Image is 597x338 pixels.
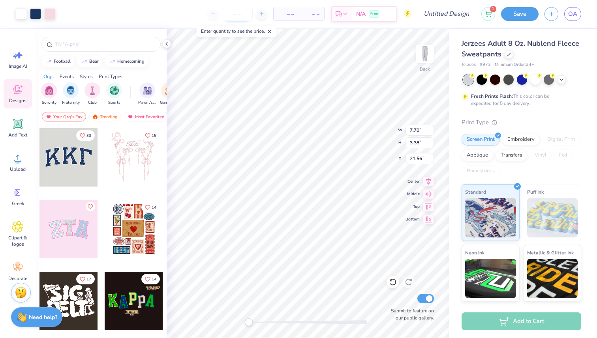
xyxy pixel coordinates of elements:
button: filter button [84,82,100,106]
img: Sorority Image [45,86,54,95]
div: Screen Print [462,134,500,146]
span: 14 [152,205,156,209]
span: 14 [152,277,156,281]
button: Like [141,202,160,213]
div: Your Org's Fav [42,112,86,121]
div: bear [89,59,99,63]
span: Jerzees Adult 8 Oz. Nublend Fleece Sweatpants [462,39,579,59]
img: Fraternity Image [66,86,75,95]
button: filter button [106,82,122,106]
img: trend_line.gif [81,59,88,64]
div: filter for Sorority [41,82,57,106]
span: Parent's Weekend [138,100,156,106]
div: Print Type [462,118,581,127]
div: filter for Game Day [160,82,178,106]
button: filter button [41,82,57,106]
div: Back [420,65,430,73]
span: 33 [86,134,91,138]
span: N/A [356,10,366,18]
div: filter for Sports [106,82,122,106]
span: Clipart & logos [5,235,31,247]
span: Neon Ink [465,248,484,257]
span: Fraternity [62,100,80,106]
span: Club [88,100,97,106]
button: filter button [138,82,156,106]
span: # 973 [480,62,491,68]
span: Game Day [160,100,178,106]
div: Transfers [496,149,527,161]
div: homecoming [117,59,145,63]
img: trend_line.gif [46,59,52,64]
span: 1 [490,6,496,12]
span: Metallic & Glitter Ink [527,248,574,257]
span: – – [278,10,294,18]
div: filter for Fraternity [62,82,80,106]
div: Enter quantity to see the price. [197,26,277,37]
span: Minimum Order: 24 + [495,62,534,68]
div: Accessibility label [245,318,253,326]
button: Like [86,202,95,211]
span: Free [370,11,378,17]
button: football [41,56,74,67]
strong: Fresh Prints Flash: [471,93,513,99]
img: most_fav.gif [127,114,133,120]
div: This color can be expedited for 5 day delivery. [471,93,568,107]
img: Puff Ink [527,198,578,237]
button: homecoming [105,56,148,67]
img: Standard [465,198,516,237]
span: Puff Ink [527,188,544,196]
span: Standard [465,188,486,196]
img: Parent's Weekend Image [143,86,152,95]
input: – – [222,7,253,21]
img: trending.gif [92,114,98,120]
div: Rhinestones [462,165,500,177]
span: Sorority [42,100,56,106]
img: Sports Image [110,86,119,95]
img: Game Day Image [165,86,174,95]
img: Back [417,46,433,62]
button: filter button [160,82,178,106]
button: Like [76,274,95,284]
div: filter for Parent's Weekend [138,82,156,106]
span: 15 [152,134,156,138]
button: Like [76,130,95,141]
img: most_fav.gif [45,114,52,120]
label: Submit to feature on our public gallery. [387,307,434,321]
div: Events [60,73,74,80]
button: Save [501,7,539,21]
a: OA [564,7,581,21]
div: Orgs [43,73,54,80]
img: Metallic & Glitter Ink [527,259,578,298]
span: 17 [86,277,91,281]
span: Decorate [8,275,27,282]
span: Top [406,204,420,210]
button: filter button [62,82,80,106]
div: Foil [554,149,573,161]
span: Bottom [406,216,420,222]
div: Applique [462,149,493,161]
div: Embroidery [502,134,540,146]
span: Upload [10,166,26,172]
span: Jerzees [462,62,476,68]
button: bear [77,56,102,67]
input: Untitled Design [417,6,475,22]
div: Vinyl [529,149,552,161]
span: OA [568,9,577,19]
span: Greek [12,200,24,207]
strong: Need help? [29,314,57,321]
button: 1 [481,7,495,21]
img: trend_line.gif [109,59,116,64]
input: Try "Alpha" [54,40,156,48]
span: Sports [108,100,120,106]
span: – – [304,10,319,18]
button: Like [141,130,160,141]
div: Digital Print [542,134,580,146]
div: Print Types [99,73,122,80]
span: Add Text [8,132,27,138]
span: Center [406,178,420,185]
span: Designs [9,97,26,104]
span: Image AI [9,63,27,69]
div: football [54,59,71,63]
img: Neon Ink [465,259,516,298]
div: filter for Club [84,82,100,106]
